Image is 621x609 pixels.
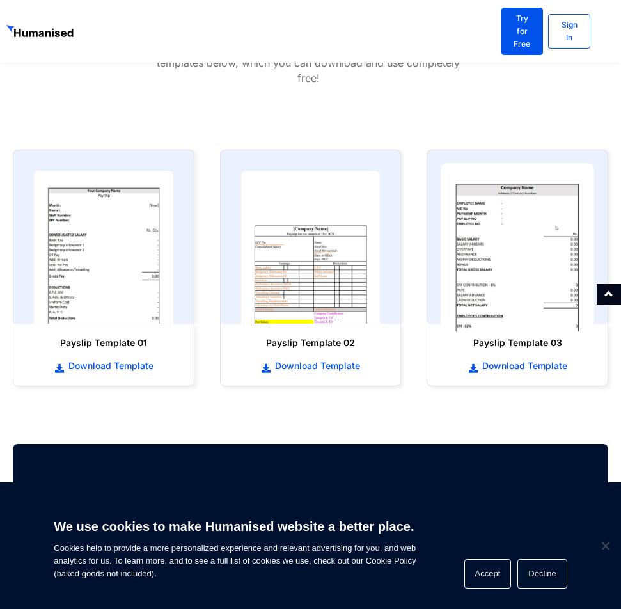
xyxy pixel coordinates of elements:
button: Accept [464,559,512,589]
span: Download Template [272,360,360,372]
a: Download Template [440,359,595,373]
span: Download Template [65,360,153,372]
img: payslip template [34,171,173,324]
span: Cookies help to provide a more personalized experience and relevant advertising for you, and web ... [54,511,416,580]
img: GetHumanised Logo [6,25,75,40]
span: Download Template [479,360,567,372]
h6: We use cookies to make Humanised website a better place. [54,518,416,535]
button: Decline [517,559,567,589]
a: Download Template [233,359,388,373]
span: Decline [599,539,611,552]
img: payslip template [441,163,593,331]
a: Try for Free [501,8,544,55]
h6: Payslip Template 02 [233,336,388,349]
a: Sign In [548,14,590,49]
h6: Payslip Template 01 [26,336,181,349]
h6: Payslip Template 03 [440,336,595,349]
a: Download Template [26,359,181,373]
img: payslip template [241,171,381,324]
